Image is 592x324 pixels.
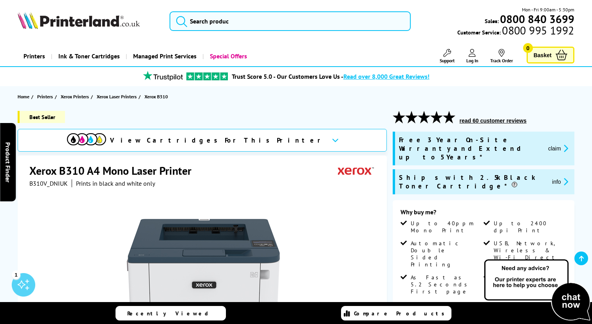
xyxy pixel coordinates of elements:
[61,92,91,101] a: Xerox Printers
[523,43,533,53] span: 0
[399,173,546,190] span: Ships with 2.5k Black Toner Cartridge*
[411,274,482,295] span: As Fast as 5.2 Seconds First page
[232,72,430,80] a: Trust Score 5.0 - Our Customers Love Us -Read over 8,000 Great Reviews!
[482,258,592,322] img: Open Live Chat window
[18,12,140,29] img: Printerland Logo
[534,50,552,60] span: Basket
[110,136,325,145] span: View Cartridges For This Printer
[29,163,199,178] h1: Xerox B310 A4 Mono Laser Printer
[97,92,139,101] a: Xerox Laser Printers
[126,46,202,66] a: Managed Print Services
[144,92,170,101] a: Xerox B310
[67,133,106,145] img: View Cartridges
[37,92,53,101] span: Printers
[501,27,574,34] span: 0800 995 1992
[411,240,482,268] span: Automatic Double Sided Printing
[29,179,68,187] span: B310V_DNIUK
[466,49,478,63] a: Log In
[499,15,574,23] a: 0800 840 3699
[494,240,565,261] span: USB, Network, Wireless & Wi-Fi Direct
[18,12,159,31] a: Printerland Logo
[170,11,411,31] input: Search produc
[127,310,216,317] span: Recently Viewed
[399,136,542,161] span: Free 3 Year On-Site Warranty and Extend up to 5 Years*
[522,6,574,13] span: Mon - Fri 9:00am - 5:30pm
[18,111,65,123] span: Best Seller
[457,117,529,124] button: read 60 customer reviews
[485,17,499,25] span: Sales:
[354,310,449,317] span: Compare Products
[401,208,567,220] div: Why buy me?
[116,306,226,320] a: Recently Viewed
[527,47,574,63] a: Basket 0
[51,46,126,66] a: Ink & Toner Cartridges
[139,71,186,81] img: trustpilot rating
[61,92,89,101] span: Xerox Printers
[440,58,455,63] span: Support
[144,92,168,101] span: Xerox B310
[500,12,574,26] b: 0800 840 3699
[12,270,20,279] div: 1
[466,58,478,63] span: Log In
[490,49,513,63] a: Track Order
[411,220,482,234] span: Up to 40ppm Mono Print
[546,144,570,153] button: promo-description
[18,46,51,66] a: Printers
[186,72,228,80] img: trustpilot rating
[97,92,137,101] span: Xerox Laser Printers
[341,306,451,320] a: Compare Products
[440,49,455,63] a: Support
[202,46,253,66] a: Special Offers
[494,220,565,234] span: Up to 2400 dpi Print
[338,163,374,178] img: Xerox
[550,177,570,186] button: promo-description
[18,92,29,101] span: Home
[457,27,574,36] span: Customer Service:
[18,92,31,101] a: Home
[37,92,55,101] a: Printers
[58,46,120,66] span: Ink & Toner Cartridges
[4,142,12,182] span: Product Finder
[76,179,155,187] i: Prints in black and white only
[343,72,430,80] span: Read over 8,000 Great Reviews!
